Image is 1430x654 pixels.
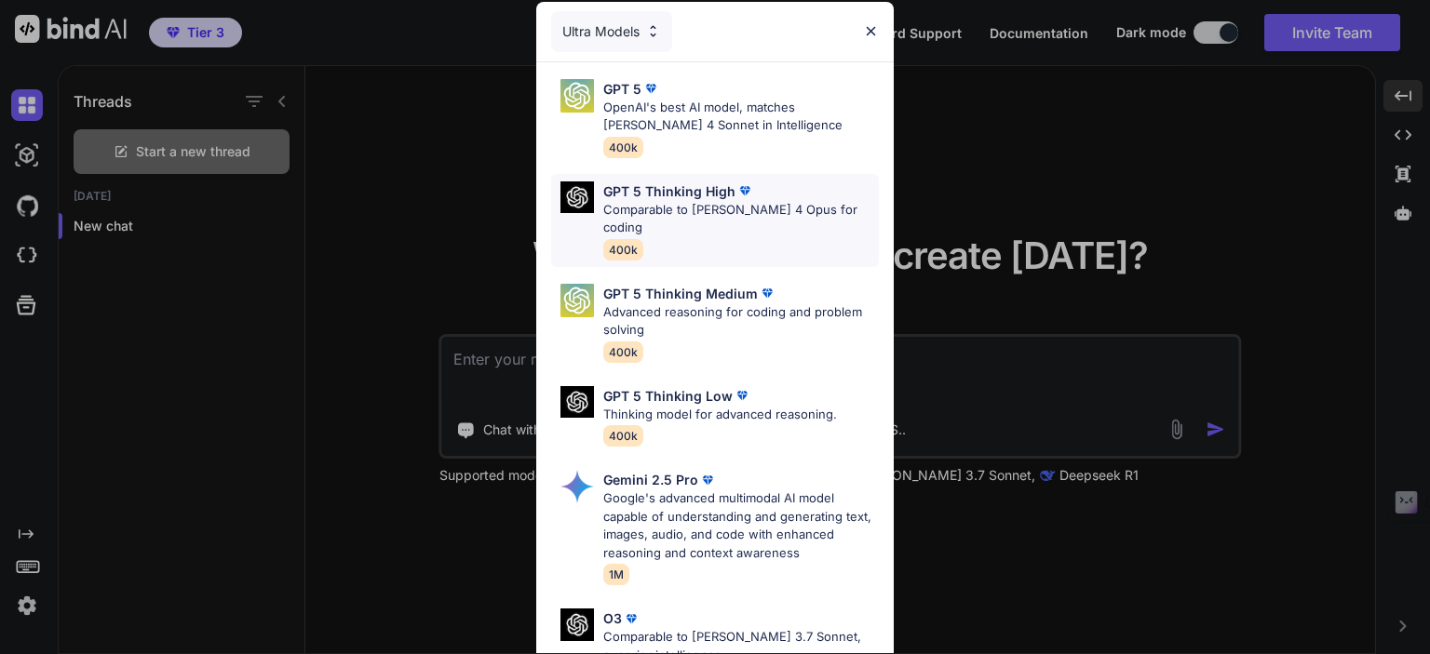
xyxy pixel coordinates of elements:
p: Thinking model for advanced reasoning. [603,406,837,424]
p: Google's advanced multimodal AI model capable of understanding and generating text, images, audio... [603,489,879,562]
img: Pick Models [560,608,594,641]
img: Pick Models [560,79,594,113]
span: 400k [603,239,643,260]
p: GPT 5 [603,79,641,99]
img: premium [733,386,751,405]
p: GPT 5 Thinking Medium [603,284,758,303]
img: Pick Models [560,386,594,419]
img: Pick Models [560,181,594,214]
p: Comparable to [PERSON_NAME] 4 Opus for coding [603,201,879,237]
p: O3 [603,608,622,628]
img: premium [641,79,660,98]
img: premium [622,609,641,628]
img: premium [735,181,754,200]
span: 400k [603,341,643,363]
span: 400k [603,137,643,158]
div: Ultra Models [551,11,672,52]
p: GPT 5 Thinking High [603,181,735,201]
img: Pick Models [645,23,661,39]
img: premium [698,471,717,489]
p: Gemini 2.5 Pro [603,470,698,489]
p: OpenAI's best AI model, matches [PERSON_NAME] 4 Sonnet in Intelligence [603,99,879,135]
img: premium [758,284,776,302]
p: GPT 5 Thinking Low [603,386,733,406]
span: 1M [603,564,629,585]
img: Pick Models [560,284,594,317]
img: close [863,23,879,39]
p: Advanced reasoning for coding and problem solving [603,303,879,340]
span: 400k [603,425,643,447]
img: Pick Models [560,470,594,503]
